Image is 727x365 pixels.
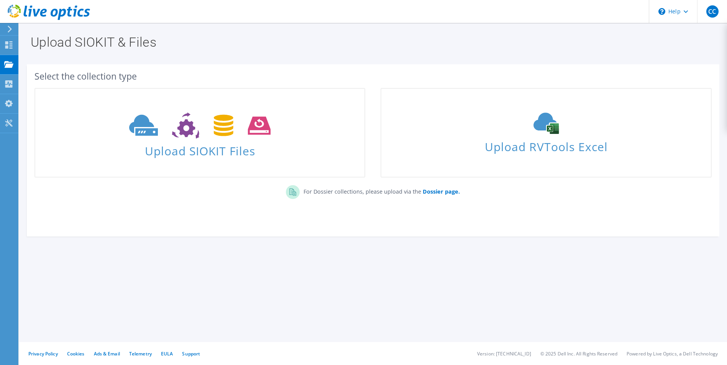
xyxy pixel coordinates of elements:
a: Dossier page. [421,188,460,195]
a: Upload SIOKIT Files [34,88,365,178]
b: Dossier page. [423,188,460,195]
li: Version: [TECHNICAL_ID] [477,350,531,357]
h1: Upload SIOKIT & Files [31,36,712,49]
p: For Dossier collections, please upload via the [300,185,460,196]
li: Powered by Live Optics, a Dell Technology [627,350,718,357]
a: Ads & Email [94,350,120,357]
a: Cookies [67,350,85,357]
svg: \n [658,8,665,15]
span: Upload SIOKIT Files [35,140,364,157]
span: CC [706,5,719,18]
a: Telemetry [129,350,152,357]
div: Select the collection type [34,72,712,80]
a: Privacy Policy [28,350,58,357]
span: Upload RVTools Excel [381,137,711,153]
a: EULA [161,350,173,357]
li: © 2025 Dell Inc. All Rights Reserved [540,350,617,357]
a: Support [182,350,200,357]
a: Upload RVTools Excel [381,88,711,178]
